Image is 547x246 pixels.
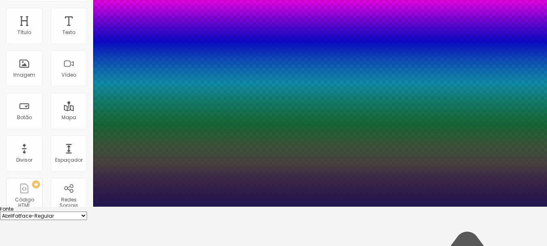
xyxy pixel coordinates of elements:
div: Imagem [13,72,35,78]
div: Texto [62,30,75,35]
div: Espaçador [55,157,83,163]
div: Mapa [62,115,76,120]
div: Vídeo [62,72,76,78]
div: Título [17,30,31,35]
div: Divisor [16,157,32,163]
div: Código HTML [8,197,40,209]
div: Botão [17,115,32,120]
div: Redes Sociais [53,197,85,209]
